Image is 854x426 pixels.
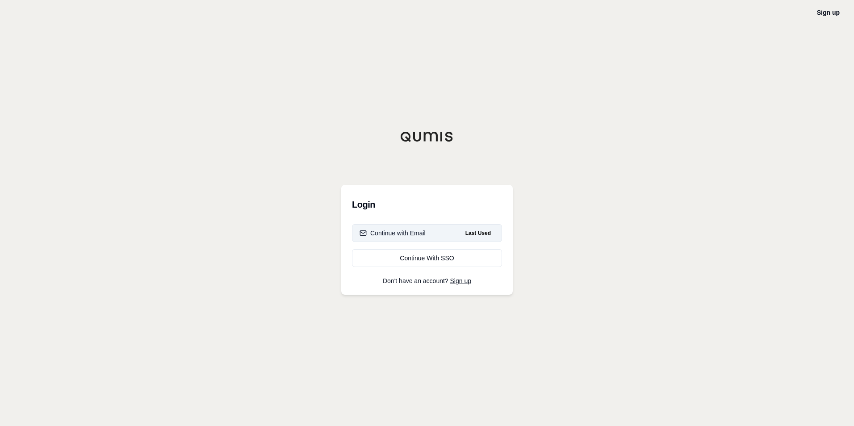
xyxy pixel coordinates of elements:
[360,229,426,238] div: Continue with Email
[352,224,502,242] button: Continue with EmailLast Used
[462,228,494,238] span: Last Used
[817,9,840,16] a: Sign up
[360,254,494,263] div: Continue With SSO
[352,249,502,267] a: Continue With SSO
[450,277,471,284] a: Sign up
[352,278,502,284] p: Don't have an account?
[352,196,502,213] h3: Login
[400,131,454,142] img: Qumis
